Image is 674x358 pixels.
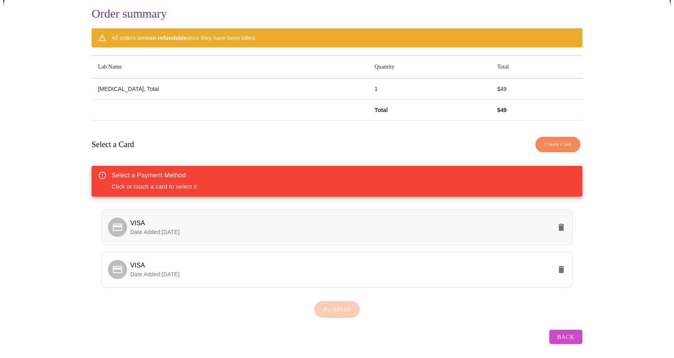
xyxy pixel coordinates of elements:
strong: Total [374,107,388,113]
span: Date Added: [DATE] [130,271,180,277]
button: Back [549,330,582,344]
h3: Order summary [92,7,582,20]
th: Lab Name [92,56,368,79]
span: Create Card [545,140,571,149]
span: Back [557,332,574,342]
td: $ 49 [491,79,582,100]
span: VISA [130,262,145,269]
th: Quantity [368,56,491,79]
span: VISA [130,220,145,226]
button: delete [552,218,571,237]
td: [MEDICAL_DATA], Total [92,79,368,100]
strong: non-refundable [145,35,187,41]
div: Select a Payment Method [112,171,198,180]
button: delete [552,260,571,279]
div: Click or touch a card to select it. [112,168,198,194]
h3: Select a Card [92,140,134,149]
button: Create Card [535,137,580,152]
span: Date Added: [DATE] [130,229,180,235]
strong: $ 49 [497,107,507,113]
td: 1 [368,79,491,100]
th: Total [491,56,582,79]
div: All orders are once they have been billed. [112,31,257,45]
